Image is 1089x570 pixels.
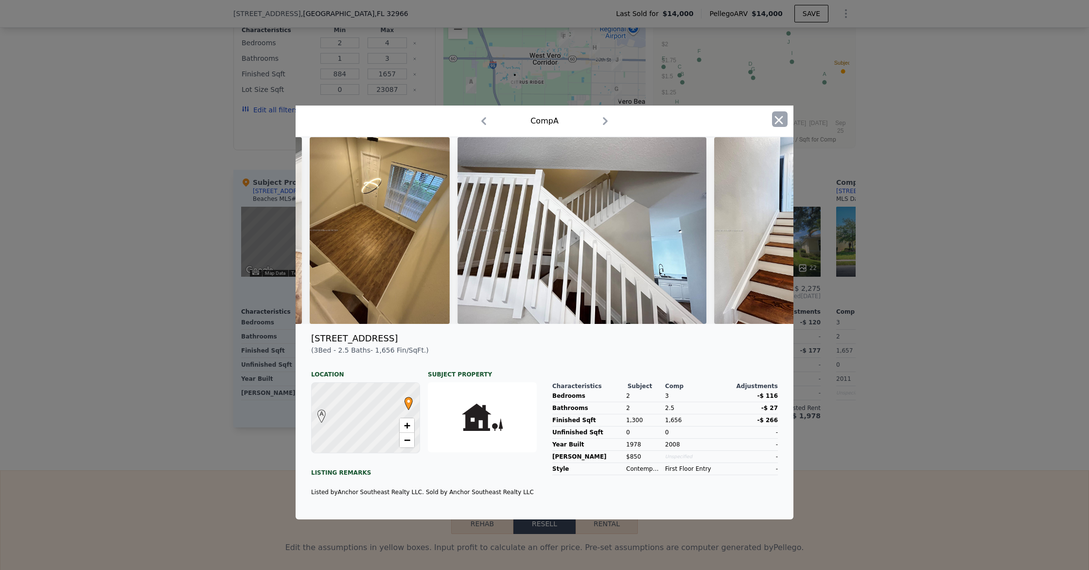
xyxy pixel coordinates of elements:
[665,417,682,424] span: 1,656
[552,402,622,414] div: Bathrooms
[721,382,778,390] div: Adjustments
[665,439,720,450] div: 2008
[552,382,628,390] div: Characteristics
[665,382,721,390] div: Comp
[530,115,559,127] div: Comp A
[422,489,447,496] span: . Sold by
[457,137,706,324] img: Property Img
[402,394,415,409] span: •
[626,463,661,475] div: Contemporary
[723,463,778,475] div: -
[723,427,778,438] div: -
[404,434,410,446] span: −
[665,451,720,463] div: Unspecified
[626,414,661,426] div: 1,300
[400,433,414,447] a: Zoom out
[723,451,778,463] div: -
[552,390,622,402] div: Bedrooms
[761,405,778,411] span: -$ 27
[757,417,778,424] span: -$ 266
[626,402,661,414] div: 2
[628,382,665,390] div: Subject
[310,137,450,324] img: Property Img
[626,390,661,402] div: 2
[552,451,622,463] div: [PERSON_NAME]
[665,429,669,436] span: 0
[626,451,661,463] div: $850
[400,418,414,433] a: Zoom in
[665,392,669,399] span: 3
[311,363,420,378] div: Location
[404,419,410,431] span: +
[402,397,408,403] div: •
[626,439,661,450] div: 1978
[723,439,778,450] div: -
[714,137,854,324] img: Property Img
[311,332,398,345] div: [STREET_ADDRESS]
[552,439,622,450] div: Year Built
[757,392,778,399] span: -$ 116
[311,488,537,496] div: Listed by Anchor Southeast Realty LLC Anchor Southeast Realty LLC
[311,346,429,354] span: ( 3 Bed - 2.5 Baths - Fin/SqFt.)
[315,410,328,418] span: A
[311,461,537,477] div: Listing remarks
[665,402,720,414] div: 2.5
[665,463,720,475] div: First Floor Entry
[626,427,661,438] div: 0
[552,463,622,475] div: Style
[552,427,622,438] div: Unfinished Sqft
[315,410,321,415] div: A
[552,414,622,426] div: Finished Sqft
[375,346,395,354] span: 1,656
[428,363,537,378] div: Subject Property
